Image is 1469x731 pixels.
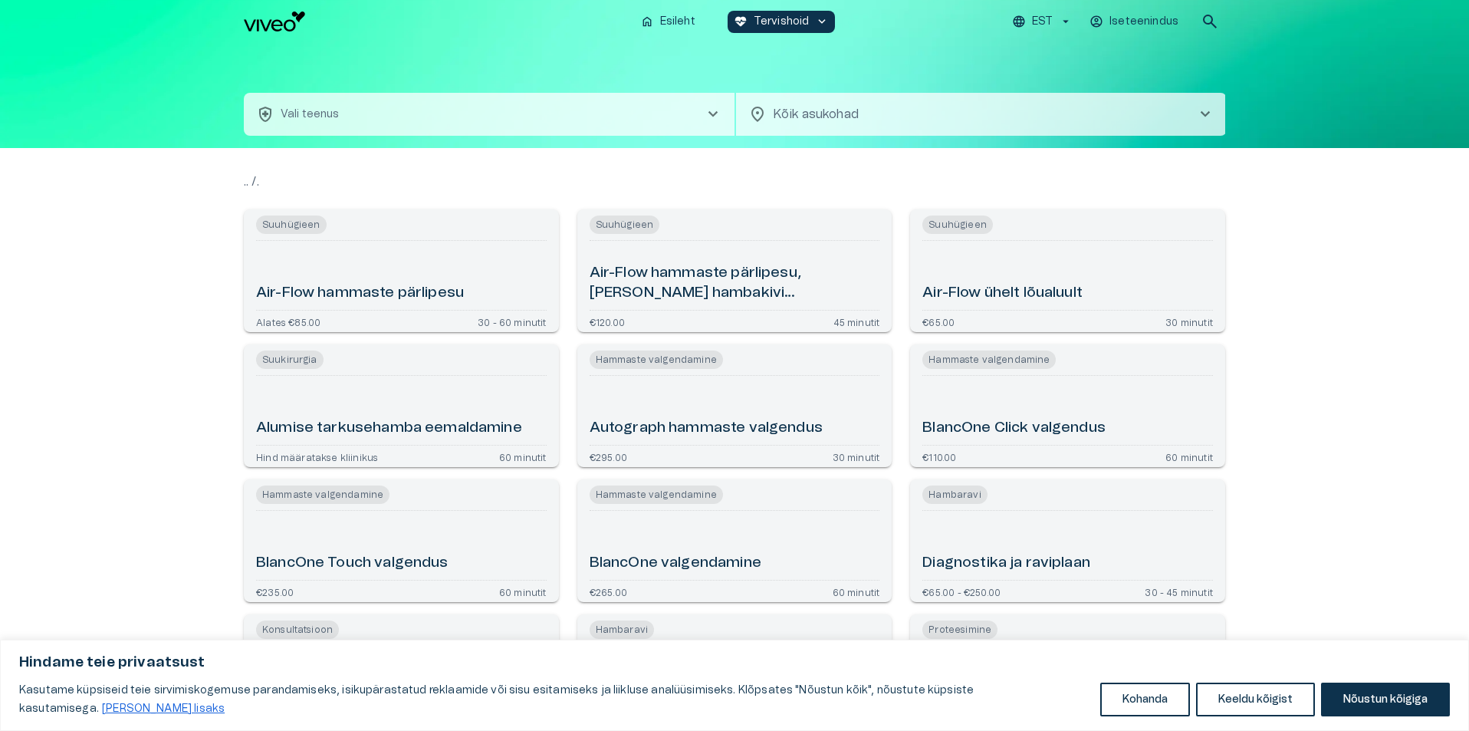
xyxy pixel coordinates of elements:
[910,209,1225,332] a: Open service booking details
[256,418,522,439] h6: Alumise tarkusehamba eemaldamine
[244,12,305,31] img: Viveo logo
[833,452,880,461] p: 30 minutit
[922,283,1083,304] h6: Air-Flow ühelt lõualuult
[922,486,987,504] span: Hambaravi
[256,216,327,234] span: Suuhügieen
[19,681,1089,718] p: Kasutame küpsiseid teie sirvimiskogemuse parandamiseks, isikupärastatud reklaamide või sisu esita...
[922,621,997,639] span: Proteesimine
[256,621,339,639] span: Konsultatsioon
[922,452,956,461] p: €110.00
[1032,14,1053,30] p: EST
[922,587,1001,596] p: €65.00 - €250.00
[499,587,547,596] p: 60 minutit
[1201,12,1219,31] span: search
[499,452,547,461] p: 60 minutit
[1145,587,1213,596] p: 30 - 45 minutit
[833,317,880,326] p: 45 minutit
[577,209,892,332] a: Open service booking details
[590,587,627,596] p: €265.00
[773,105,1172,123] p: Kõik asukohad
[1100,683,1190,716] button: Kohanda
[244,209,559,332] a: Open service booking details
[728,11,836,33] button: ecg_heartTervishoidkeyboard_arrow_down
[1196,105,1214,123] span: chevron_right
[590,621,654,639] span: Hambaravi
[1109,14,1178,30] p: Iseteenindus
[256,283,464,304] h6: Air-Flow hammaste pärlipesu
[634,11,703,33] button: homeEsileht
[660,14,695,30] p: Esileht
[640,15,654,28] span: home
[590,263,880,304] h6: Air-Flow hammaste pärlipesu, [PERSON_NAME] hambakivi eemaldamiseta
[910,344,1225,467] a: Open service booking details
[1195,6,1225,37] button: open search modal
[833,587,880,596] p: 60 minutit
[244,344,559,467] a: Open service booking details
[910,479,1225,602] a: Open service booking details
[748,105,767,123] span: location_on
[256,351,324,369] span: Suukirurgia
[244,12,628,31] a: Navigate to homepage
[590,486,723,504] span: Hammaste valgendamine
[577,344,892,467] a: Open service booking details
[922,351,1056,369] span: Hammaste valgendamine
[256,452,378,461] p: Hind määratakse kliinikus
[281,107,340,123] p: Vali teenus
[754,14,810,30] p: Tervishoid
[590,351,723,369] span: Hammaste valgendamine
[590,418,823,439] h6: Autograph hammaste valgendus
[244,479,559,602] a: Open service booking details
[922,216,993,234] span: Suuhügieen
[244,93,734,136] button: health_and_safetyVali teenuschevron_right
[19,654,1450,672] p: Hindame teie privaatsust
[256,317,320,326] p: Alates €85.00
[244,173,1225,191] p: .. / .
[734,15,748,28] span: ecg_heart
[1165,317,1213,326] p: 30 minutit
[256,587,294,596] p: €235.00
[256,486,389,504] span: Hammaste valgendamine
[577,479,892,602] a: Open service booking details
[101,703,225,715] a: Loe lisaks
[922,553,1090,574] h6: Diagnostika ja raviplaan
[590,317,625,326] p: €120.00
[922,317,955,326] p: €65.00
[478,317,547,326] p: 30 - 60 minutit
[256,553,449,574] h6: BlancOne Touch valgendus
[704,105,722,123] span: chevron_right
[590,216,660,234] span: Suuhügieen
[1321,683,1450,716] button: Nõustun kõigiga
[590,553,761,574] h6: BlancOne valgendamine
[815,15,829,28] span: keyboard_arrow_down
[1087,11,1182,33] button: Iseteenindus
[590,452,627,461] p: €295.00
[922,418,1106,439] h6: BlancOne Click valgendus
[1010,11,1075,33] button: EST
[1196,683,1315,716] button: Keeldu kõigist
[256,105,274,123] span: health_and_safety
[1165,452,1213,461] p: 60 minutit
